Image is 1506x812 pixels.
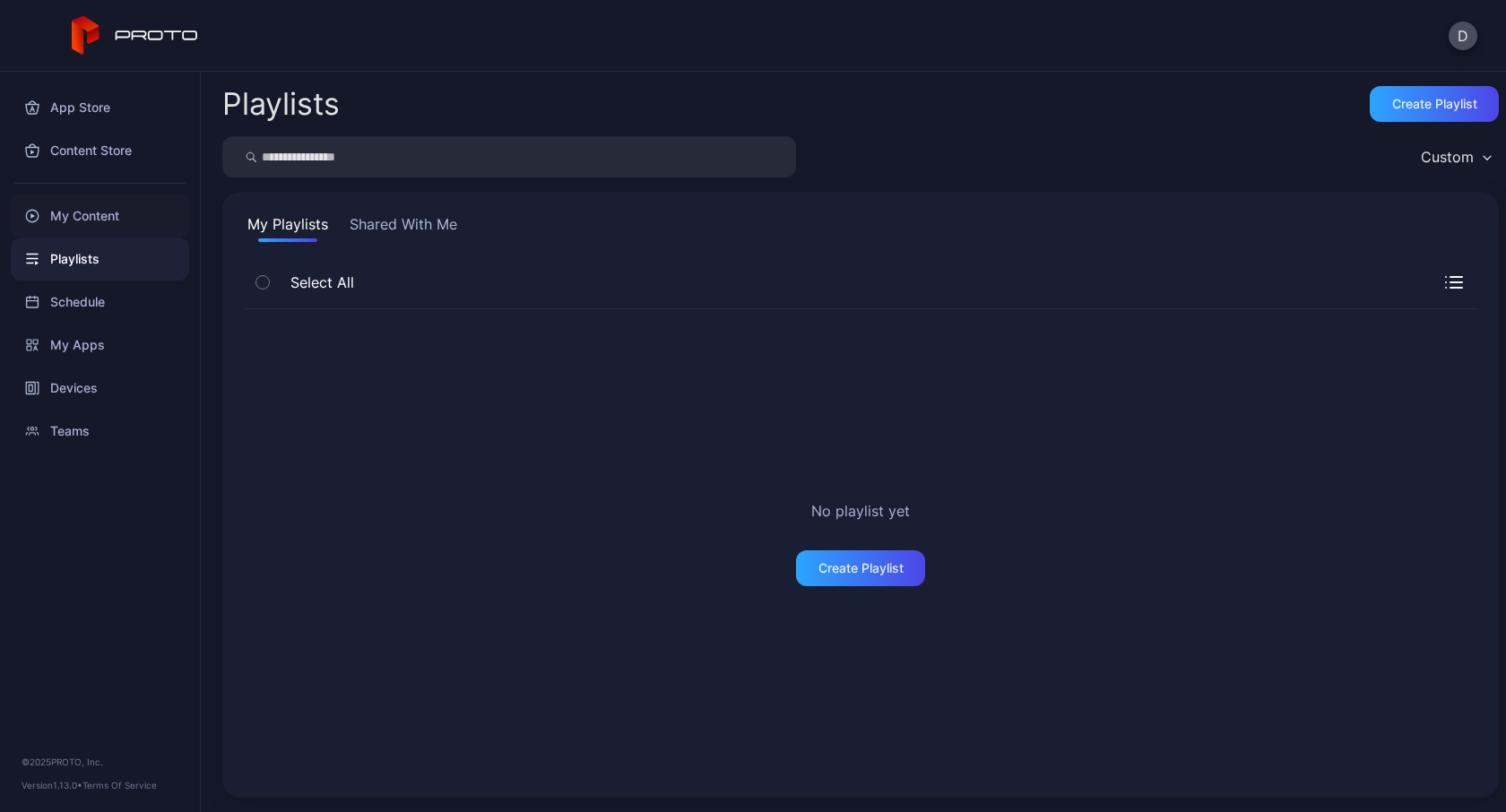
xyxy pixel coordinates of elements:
h2: No playlist yet [811,500,910,522]
h2: Playlists [222,88,340,120]
div: Custom [1421,148,1474,166]
button: Create Playlist [1370,86,1499,122]
div: © 2025 PROTO, Inc. [22,755,178,769]
a: Devices [11,367,189,410]
a: App Store [11,86,189,129]
button: D [1449,22,1477,50]
a: Content Store [11,129,189,172]
button: Custom [1412,136,1499,177]
div: Create Playlist [818,561,904,575]
a: My Content [11,194,189,238]
span: Select All [281,272,354,293]
a: My Apps [11,324,189,367]
div: Create Playlist [1392,97,1477,111]
button: Shared With Me [346,213,461,242]
a: Schedule [11,281,189,324]
a: Playlists [11,238,189,281]
a: Terms Of Service [82,780,157,790]
a: Teams [11,410,189,453]
button: Create Playlist [796,550,925,586]
span: Version 1.13.0 • [22,780,82,790]
button: My Playlists [244,213,332,242]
